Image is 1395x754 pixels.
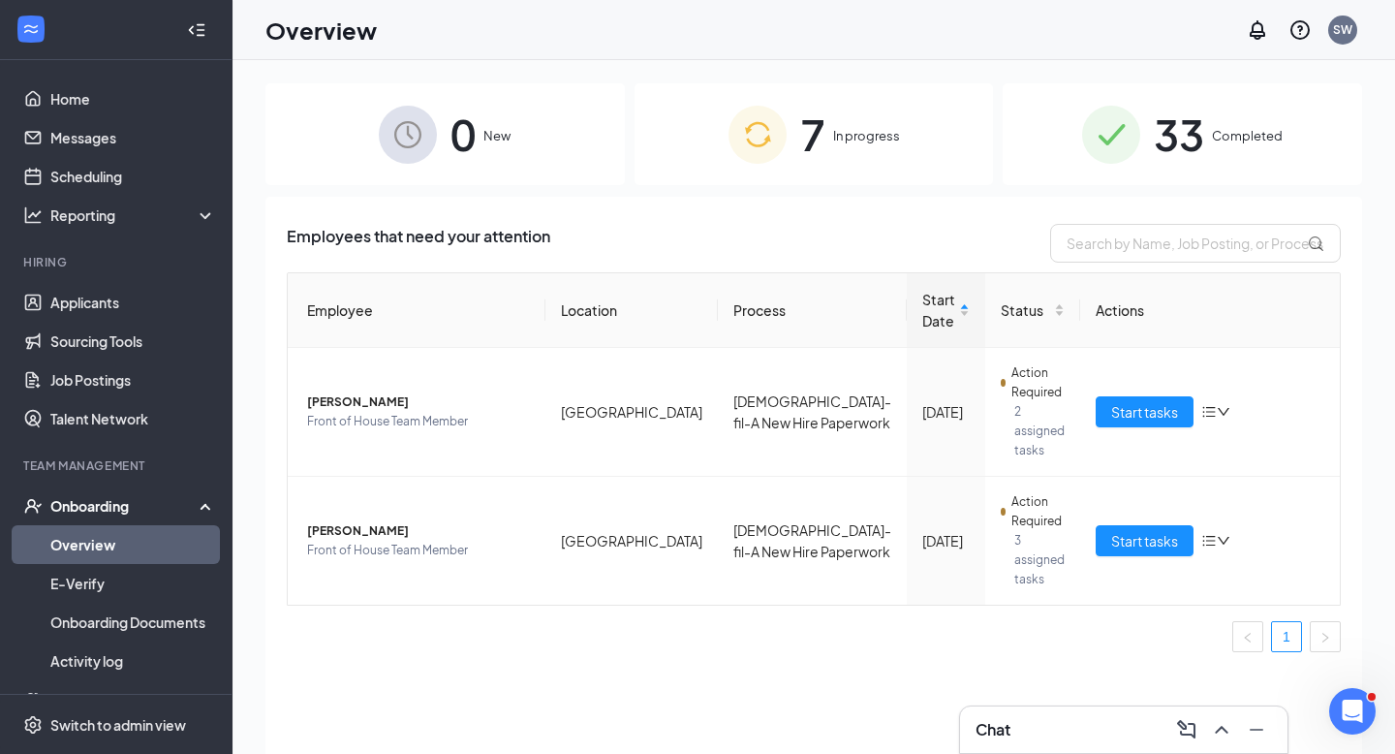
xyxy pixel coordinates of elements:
span: Action Required [1011,492,1065,531]
li: Next Page [1310,621,1341,652]
button: left [1232,621,1263,652]
a: Scheduling [50,157,216,196]
a: 1 [1272,622,1301,651]
span: 3 assigned tasks [1014,531,1065,589]
button: Start tasks [1096,396,1193,427]
span: In progress [833,126,900,145]
span: right [1319,632,1331,644]
input: Search by Name, Job Posting, or Process [1050,224,1341,263]
svg: WorkstreamLogo [21,19,41,39]
th: Actions [1080,273,1340,348]
svg: ChevronUp [1210,718,1233,741]
a: Messages [50,118,216,157]
span: Start tasks [1111,401,1178,423]
svg: Collapse [187,20,206,40]
iframe: Intercom live chat [1329,688,1376,735]
svg: UserCheck [23,496,43,516]
span: left [1242,632,1254,644]
span: New [483,126,511,145]
th: Status [985,273,1080,348]
th: Process [718,273,907,348]
button: Start tasks [1096,525,1193,556]
div: Onboarding [50,496,200,516]
td: [DEMOGRAPHIC_DATA]-fil-A New Hire Paperwork [718,348,907,477]
td: [DEMOGRAPHIC_DATA]-fil-A New Hire Paperwork [718,477,907,605]
button: Minimize [1241,714,1272,745]
span: Action Required [1011,363,1065,402]
button: ComposeMessage [1171,714,1202,745]
div: [DATE] [922,530,970,551]
span: bars [1201,404,1217,420]
svg: Analysis [23,205,43,225]
th: Employee [288,273,545,348]
svg: Settings [23,715,43,735]
a: Activity log [50,642,216,680]
svg: QuestionInfo [1288,18,1312,42]
a: Home [50,79,216,118]
a: Team [50,680,216,719]
td: [GEOGRAPHIC_DATA] [545,477,718,605]
span: Status [1001,299,1050,321]
a: Talent Network [50,399,216,438]
a: Applicants [50,283,216,322]
div: [DATE] [922,401,970,423]
span: Front of House Team Member [307,541,530,560]
div: Switch to admin view [50,715,186,735]
span: Employees that need your attention [287,224,550,263]
a: Job Postings [50,361,216,399]
li: Previous Page [1232,621,1263,652]
h1: Overview [265,14,377,47]
a: Overview [50,525,216,564]
div: Hiring [23,254,212,270]
li: 1 [1271,621,1302,652]
svg: Minimize [1245,718,1268,741]
div: Team Management [23,457,212,474]
svg: Notifications [1246,18,1269,42]
span: [PERSON_NAME] [307,393,530,412]
h3: Chat [976,719,1010,740]
button: ChevronUp [1206,714,1237,745]
a: Onboarding Documents [50,603,216,642]
div: SW [1333,21,1352,38]
span: 0 [450,101,476,168]
span: 33 [1154,101,1204,168]
div: Reporting [50,205,217,225]
span: down [1217,534,1230,548]
span: Front of House Team Member [307,412,530,431]
span: Start tasks [1111,530,1178,551]
span: bars [1201,533,1217,549]
span: 7 [800,101,825,168]
svg: ComposeMessage [1175,718,1198,741]
a: E-Verify [50,564,216,603]
a: Sourcing Tools [50,322,216,361]
td: [GEOGRAPHIC_DATA] [545,348,718,477]
button: right [1310,621,1341,652]
span: Start Date [922,289,955,331]
th: Location [545,273,718,348]
span: down [1217,405,1230,419]
span: 2 assigned tasks [1014,402,1065,460]
span: [PERSON_NAME] [307,521,530,541]
span: Completed [1212,126,1283,145]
